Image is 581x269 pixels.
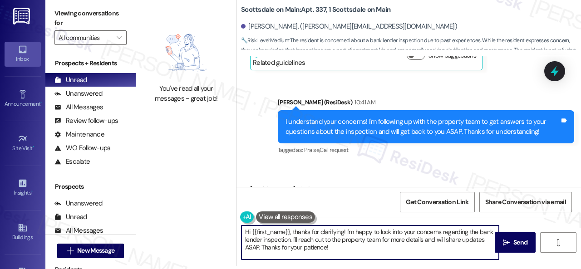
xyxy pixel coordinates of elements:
[54,75,87,85] div: Unread
[485,197,566,207] span: Share Conversation via email
[479,192,572,212] button: Share Conversation via email
[40,99,42,106] span: •
[352,98,375,107] div: 10:41 AM
[495,232,536,253] button: Send
[54,157,90,166] div: Escalate
[54,143,110,153] div: WO Follow-ups
[320,146,348,154] span: Call request
[241,225,499,259] textarea: Hi {{first_name}}, thanks for clarifying! I'm happy to look into your concerns regarding the bank...
[278,98,574,110] div: [PERSON_NAME] (ResiDesk)
[5,42,41,66] a: Inbox
[253,51,305,68] div: Related guidelines
[400,192,474,212] button: Get Conversation Link
[54,6,127,30] label: Viewing conversations for
[54,116,118,126] div: Review follow-ups
[54,89,103,98] div: Unanswered
[54,226,103,235] div: All Messages
[295,184,320,194] div: 10:42 AM
[304,146,320,154] span: Praise ,
[54,103,103,112] div: All Messages
[503,239,510,246] i: 
[57,244,124,258] button: New Message
[278,143,574,157] div: Tagged as:
[5,176,41,200] a: Insights •
[67,247,74,254] i: 
[150,26,222,80] img: empty-state
[146,84,226,103] div: You've read all your messages - great job!
[241,22,457,31] div: [PERSON_NAME]. ([PERSON_NAME][EMAIL_ADDRESS][DOMAIN_NAME])
[54,199,103,208] div: Unanswered
[513,238,527,247] span: Send
[45,59,136,68] div: Prospects + Residents
[59,30,112,45] input: All communities
[286,117,560,137] div: I understand your concerns! I'm following up with the property team to get answers to your questi...
[241,36,581,65] span: : The resident is concerned about a bank lender inspection due to past experiences. While the res...
[45,182,136,191] div: Prospects
[13,8,32,24] img: ResiDesk Logo
[555,239,561,246] i: 
[241,5,390,15] b: Scottsdale on Main: Apt. 337, 1 Scottsdale on Main
[54,212,87,222] div: Unread
[5,131,41,156] a: Site Visit •
[241,37,289,44] strong: 🔧 Risk Level: Medium
[117,34,122,41] i: 
[33,144,34,150] span: •
[77,246,114,255] span: New Message
[54,130,104,139] div: Maintenance
[406,197,468,207] span: Get Conversation Link
[31,188,33,195] span: •
[5,220,41,245] a: Buildings
[250,184,547,197] div: [PERSON_NAME]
